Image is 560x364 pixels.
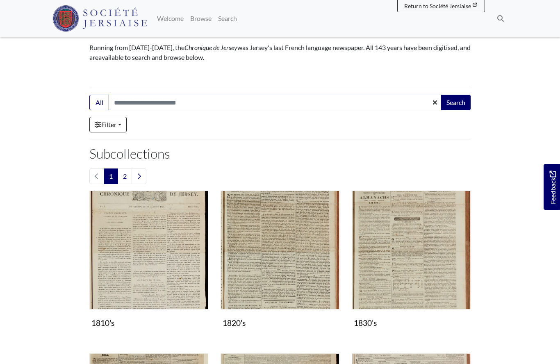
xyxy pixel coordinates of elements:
[187,10,215,27] a: Browse
[89,191,208,331] a: 1810's 1810's
[404,2,471,9] span: Return to Société Jersiaise
[184,43,237,51] em: Chronique de Jersey
[352,191,471,309] img: 1830's
[89,43,471,62] p: Running from [DATE]-[DATE], the was Jersey's last French language newspaper. All 143 years have b...
[154,10,187,27] a: Welcome
[544,164,560,210] a: Would you like to provide feedback?
[89,191,208,309] img: 1810's
[89,146,471,162] h2: Subcollections
[214,191,346,344] div: Subcollection
[215,10,240,27] a: Search
[548,171,558,204] span: Feedback
[441,95,471,110] button: Search
[221,191,339,309] img: 1820's
[132,168,146,184] a: Next page
[83,191,214,344] div: Subcollection
[118,168,132,184] a: Goto page 2
[346,191,477,344] div: Subcollection
[89,95,109,110] button: All
[89,168,104,184] li: Previous page
[89,168,471,184] nav: pagination
[104,168,118,184] span: Goto page 1
[52,5,147,32] img: Société Jersiaise
[109,95,442,110] input: Search this collection...
[221,191,339,331] a: 1820's 1820's
[89,117,127,132] a: Filter
[352,191,471,331] a: 1830's 1830's
[52,3,147,34] a: Société Jersiaise logo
